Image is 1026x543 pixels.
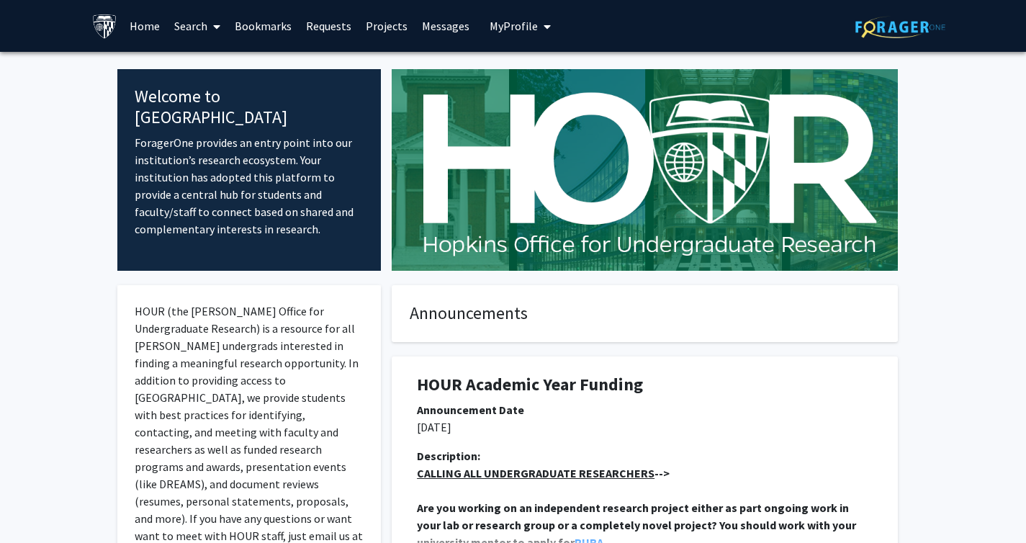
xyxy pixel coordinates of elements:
img: Johns Hopkins University Logo [92,14,117,39]
a: Home [122,1,167,51]
a: Messages [415,1,477,51]
iframe: Chat [11,478,61,532]
a: Search [167,1,228,51]
p: ForagerOne provides an entry point into our institution’s research ecosystem. Your institution ha... [135,134,364,238]
h4: Announcements [410,303,880,324]
span: My Profile [490,19,538,33]
p: [DATE] [417,418,873,436]
h1: HOUR Academic Year Funding [417,374,873,395]
strong: --> [417,466,670,480]
div: Description: [417,447,873,465]
u: CALLING ALL UNDERGRADUATE RESEARCHERS [417,466,654,480]
a: Requests [299,1,359,51]
a: Bookmarks [228,1,299,51]
a: Projects [359,1,415,51]
img: ForagerOne Logo [855,16,945,38]
img: Cover Image [392,69,898,271]
div: Announcement Date [417,401,873,418]
h4: Welcome to [GEOGRAPHIC_DATA] [135,86,364,128]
